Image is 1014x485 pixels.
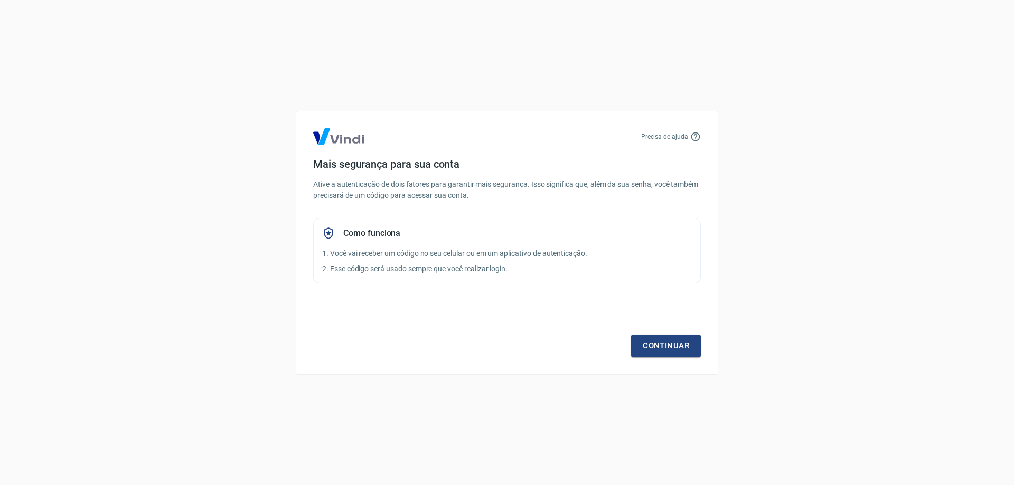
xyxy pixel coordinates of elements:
p: Precisa de ajuda [641,132,688,141]
p: Ative a autenticação de dois fatores para garantir mais segurança. Isso significa que, além da su... [313,179,701,201]
h5: Como funciona [343,228,400,239]
h4: Mais segurança para sua conta [313,158,701,170]
a: Continuar [631,335,701,357]
img: Logo Vind [313,128,364,145]
p: 1. Você vai receber um código no seu celular ou em um aplicativo de autenticação. [322,248,692,259]
p: 2. Esse código será usado sempre que você realizar login. [322,263,692,274]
